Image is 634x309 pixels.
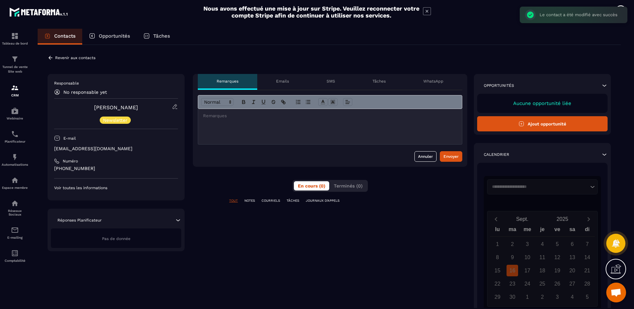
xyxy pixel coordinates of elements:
[330,181,367,190] button: Terminés (0)
[2,221,28,244] a: emailemailE-mailing
[2,163,28,166] p: Automatisations
[2,27,28,50] a: formationformationTableau de bord
[244,198,255,203] p: NOTES
[229,198,238,203] p: TOUT
[2,117,28,120] p: Webinaire
[54,165,178,172] p: [PHONE_NUMBER]
[262,198,280,203] p: COURRIELS
[11,130,19,138] img: scheduler
[57,218,102,223] p: Réponses Planificateur
[606,283,626,302] div: Ouvrir le chat
[423,79,443,84] p: WhatsApp
[2,244,28,267] a: accountantaccountantComptabilité
[2,140,28,143] p: Planificateur
[11,226,19,234] img: email
[54,81,178,86] p: Responsable
[440,151,462,162] button: Envoyer
[63,136,76,141] p: E-mail
[2,50,28,79] a: formationformationTunnel de vente Site web
[55,55,95,60] p: Revenir aux contacts
[2,186,28,189] p: Espace membre
[334,183,363,189] span: Terminés (0)
[294,181,329,190] button: En cours (0)
[2,65,28,74] p: Tunnel de vente Site web
[11,32,19,40] img: formation
[2,148,28,171] a: automationsautomationsAutomatisations
[54,33,76,39] p: Contacts
[484,100,601,106] p: Aucune opportunité liée
[276,79,289,84] p: Emails
[82,29,137,45] a: Opportunités
[306,198,339,203] p: JOURNAUX D'APPELS
[2,79,28,102] a: formationformationCRM
[153,33,170,39] p: Tâches
[137,29,177,45] a: Tâches
[9,6,69,18] img: logo
[203,5,420,19] h2: Nous avons effectué une mise à jour sur Stripe. Veuillez reconnecter votre compte Stripe afin de ...
[2,259,28,262] p: Comptabilité
[11,249,19,257] img: accountant
[484,83,514,88] p: Opportunités
[2,125,28,148] a: schedulerschedulerPlanificateur
[11,107,19,115] img: automations
[477,116,608,131] button: Ajout opportunité
[54,146,178,152] p: [EMAIL_ADDRESS][DOMAIN_NAME]
[63,158,78,164] p: Numéro
[2,93,28,97] p: CRM
[2,42,28,45] p: Tableau de bord
[94,104,138,111] a: [PERSON_NAME]
[102,236,130,241] span: Pas de donnée
[484,152,509,157] p: Calendrier
[217,79,238,84] p: Remarques
[38,29,82,45] a: Contacts
[327,79,335,84] p: SMS
[2,171,28,194] a: automationsautomationsEspace membre
[298,183,325,189] span: En cours (0)
[103,118,127,122] p: Newsletter
[11,84,19,92] img: formation
[443,153,459,160] div: Envoyer
[2,102,28,125] a: automationsautomationsWebinaire
[54,185,178,190] p: Voir toutes les informations
[287,198,299,203] p: TÂCHES
[11,199,19,207] img: social-network
[11,153,19,161] img: automations
[2,194,28,221] a: social-networksocial-networkRéseaux Sociaux
[11,176,19,184] img: automations
[414,151,437,162] button: Annuler
[63,89,107,95] p: No responsable yet
[2,209,28,216] p: Réseaux Sociaux
[99,33,130,39] p: Opportunités
[11,55,19,63] img: formation
[2,236,28,239] p: E-mailing
[372,79,386,84] p: Tâches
